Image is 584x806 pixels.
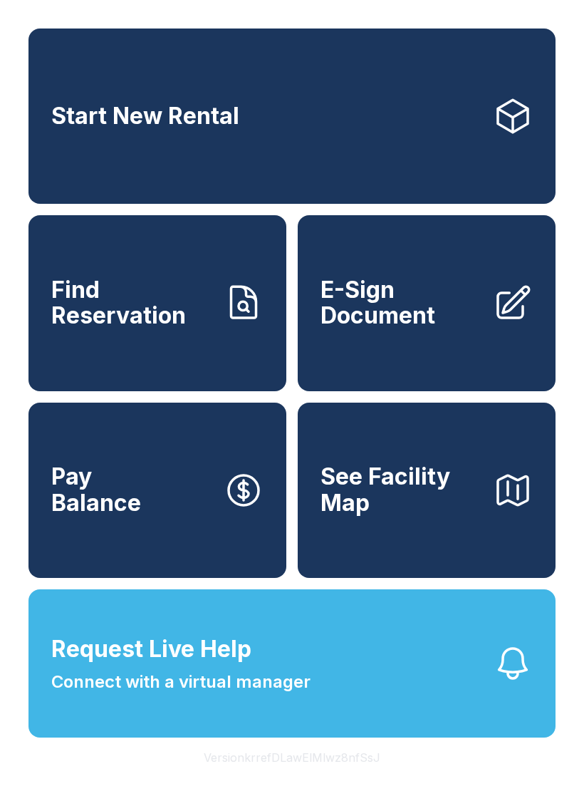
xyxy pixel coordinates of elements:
span: E-Sign Document [320,277,481,329]
span: See Facility Map [320,464,481,516]
a: Find Reservation [28,215,286,391]
button: Request Live HelpConnect with a virtual manager [28,589,556,738]
span: Find Reservation [51,277,212,329]
span: Connect with a virtual manager [51,669,311,695]
span: Pay Balance [51,464,141,516]
span: Start New Rental [51,103,239,130]
button: See Facility Map [298,403,556,578]
button: VersionkrrefDLawElMlwz8nfSsJ [192,738,392,777]
span: Request Live Help [51,632,251,666]
a: E-Sign Document [298,215,556,391]
a: Start New Rental [28,29,556,204]
button: PayBalance [28,403,286,578]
